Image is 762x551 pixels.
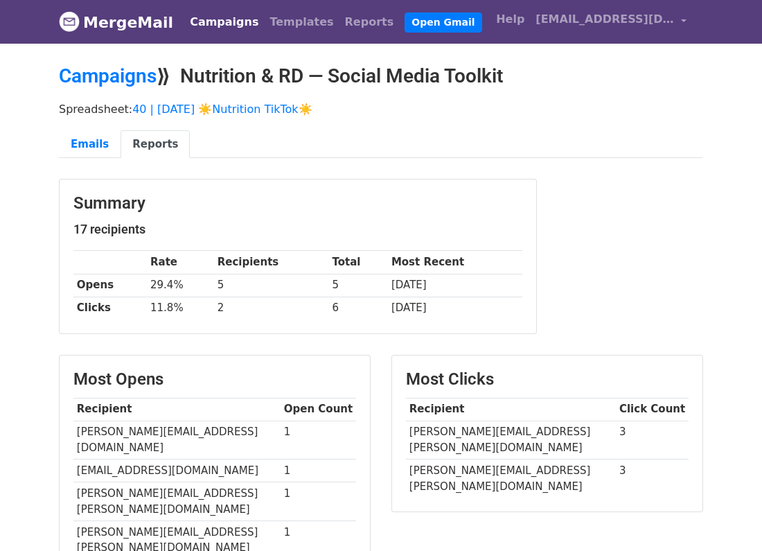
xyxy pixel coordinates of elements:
[73,193,522,213] h3: Summary
[59,102,703,116] p: Spreadsheet:
[73,274,147,297] th: Opens
[73,460,281,482] td: [EMAIL_ADDRESS][DOMAIN_NAME]
[147,251,214,274] th: Rate
[329,297,388,320] td: 6
[406,460,616,498] td: [PERSON_NAME][EMAIL_ADDRESS][PERSON_NAME][DOMAIN_NAME]
[490,6,530,33] a: Help
[406,421,616,460] td: [PERSON_NAME][EMAIL_ADDRESS][PERSON_NAME][DOMAIN_NAME]
[132,103,312,116] a: 40 | [DATE] ☀️Nutrition TikTok☀️
[184,8,264,36] a: Campaigns
[388,274,522,297] td: [DATE]
[147,297,214,320] td: 11.8%
[73,421,281,460] td: [PERSON_NAME][EMAIL_ADDRESS][DOMAIN_NAME]
[616,460,689,498] td: 3
[530,6,692,38] a: [EMAIL_ADDRESS][DOMAIN_NAME]
[281,421,356,460] td: 1
[121,130,190,159] a: Reports
[616,398,689,421] th: Click Count
[73,398,281,421] th: Recipient
[147,274,214,297] td: 29.4%
[264,8,339,36] a: Templates
[406,369,689,390] h3: Most Clicks
[73,297,147,320] th: Clicks
[59,8,173,37] a: MergeMail
[406,398,616,421] th: Recipient
[59,11,80,32] img: MergeMail logo
[329,251,388,274] th: Total
[214,251,329,274] th: Recipients
[73,369,356,390] h3: Most Opens
[59,130,121,159] a: Emails
[59,64,157,87] a: Campaigns
[329,274,388,297] td: 5
[535,11,674,28] span: [EMAIL_ADDRESS][DOMAIN_NAME]
[616,421,689,460] td: 3
[281,398,356,421] th: Open Count
[693,484,762,551] iframe: Chat Widget
[281,482,356,521] td: 1
[214,297,329,320] td: 2
[388,297,522,320] td: [DATE]
[59,64,703,88] h2: ⟫ Nutrition & RD — Social Media Toolkit
[73,482,281,521] td: [PERSON_NAME][EMAIL_ADDRESS][PERSON_NAME][DOMAIN_NAME]
[73,222,522,237] h5: 17 recipients
[405,12,481,33] a: Open Gmail
[281,460,356,482] td: 1
[214,274,329,297] td: 5
[388,251,522,274] th: Most Recent
[339,8,400,36] a: Reports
